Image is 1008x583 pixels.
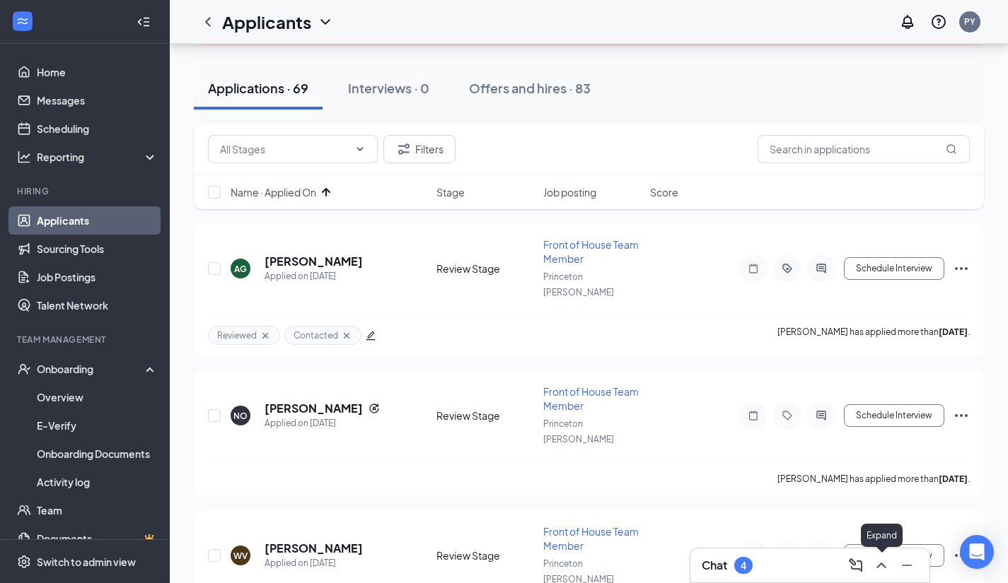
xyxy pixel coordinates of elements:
[813,263,830,274] svg: ActiveChat
[37,150,158,164] div: Reporting
[366,331,376,341] span: edit
[844,257,944,280] button: Schedule Interview
[265,269,363,283] div: Applied on [DATE]
[265,254,363,269] h5: [PERSON_NAME]
[265,556,363,570] div: Applied on [DATE]
[265,541,363,556] h5: [PERSON_NAME]
[317,13,334,30] svg: ChevronDown
[137,15,151,29] svg: Collapse
[779,410,796,421] svg: Tag
[17,555,31,569] svg: Settings
[898,557,915,574] svg: Minimize
[946,143,957,155] svg: MagnifyingGlass
[939,326,968,337] b: [DATE]
[469,79,591,97] div: Offers and hires · 83
[37,524,158,553] a: DocumentsCrown
[17,362,31,376] svg: UserCheck
[758,135,970,163] input: Search in applications
[17,150,31,164] svg: Analysis
[37,206,158,235] a: Applicants
[861,524,903,547] div: Expand
[260,330,271,341] svg: Cross
[37,86,158,114] a: Messages
[650,185,678,199] span: Score
[436,548,535,563] div: Review Stage
[37,496,158,524] a: Team
[37,58,158,86] a: Home
[702,558,727,573] h3: Chat
[543,418,614,444] span: Princeton [PERSON_NAME]
[436,261,535,276] div: Review Stage
[395,141,412,158] svg: Filter
[953,407,970,424] svg: Ellipses
[369,403,380,414] svg: Reapply
[543,525,639,552] span: Front of House Team Member
[37,114,158,143] a: Scheduling
[741,560,746,572] div: 4
[960,535,994,569] div: Open Intercom Messenger
[777,473,970,485] p: [PERSON_NAME] has applied more than .
[341,330,352,341] svg: Cross
[870,554,893,577] button: ChevronUp
[847,557,864,574] svg: ComposeMessage
[234,263,247,275] div: AG
[964,16,975,28] div: PY
[845,554,867,577] button: ComposeMessage
[543,185,596,199] span: Job posting
[37,263,158,291] a: Job Postings
[231,185,316,199] span: Name · Applied On
[17,334,155,346] div: Team Management
[543,385,639,412] span: Front of House Team Member
[543,238,639,265] span: Front of House Team Member
[208,79,308,97] div: Applications · 69
[37,440,158,468] a: Onboarding Documents
[37,468,158,496] a: Activity log
[543,271,614,298] span: Princeton [PERSON_NAME]
[265,416,380,430] div: Applied on [DATE]
[873,557,890,574] svg: ChevronUp
[844,404,944,427] button: Schedule Interview
[37,411,158,440] a: E-Verify
[383,135,456,163] button: Filter Filters
[436,185,465,199] span: Stage
[16,14,30,28] svg: WorkstreamLogo
[318,184,335,201] svg: ArrowUp
[779,263,796,274] svg: ActiveTag
[953,260,970,277] svg: Ellipses
[348,79,429,97] div: Interviews · 0
[37,235,158,263] a: Sourcing Tools
[745,410,762,421] svg: Note
[233,410,248,422] div: NO
[953,547,970,564] svg: Ellipses
[436,408,535,423] div: Review Stage
[265,401,363,416] h5: [PERSON_NAME]
[233,550,248,562] div: WV
[777,326,970,345] p: [PERSON_NAME] has applied more than .
[745,263,762,274] svg: Note
[899,13,916,30] svg: Notifications
[37,291,158,319] a: Talent Network
[37,383,158,411] a: Overview
[37,555,136,569] div: Switch to admin view
[222,10,311,34] h1: Applicants
[199,13,216,30] svg: ChevronLeft
[354,143,366,155] svg: ChevronDown
[220,141,349,157] input: All Stages
[37,362,146,376] div: Onboarding
[939,473,968,484] b: [DATE]
[930,13,947,30] svg: QuestionInfo
[17,185,155,197] div: Hiring
[294,329,338,341] span: Contacted
[813,410,830,421] svg: ActiveChat
[896,554,918,577] button: Minimize
[217,329,257,341] span: Reviewed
